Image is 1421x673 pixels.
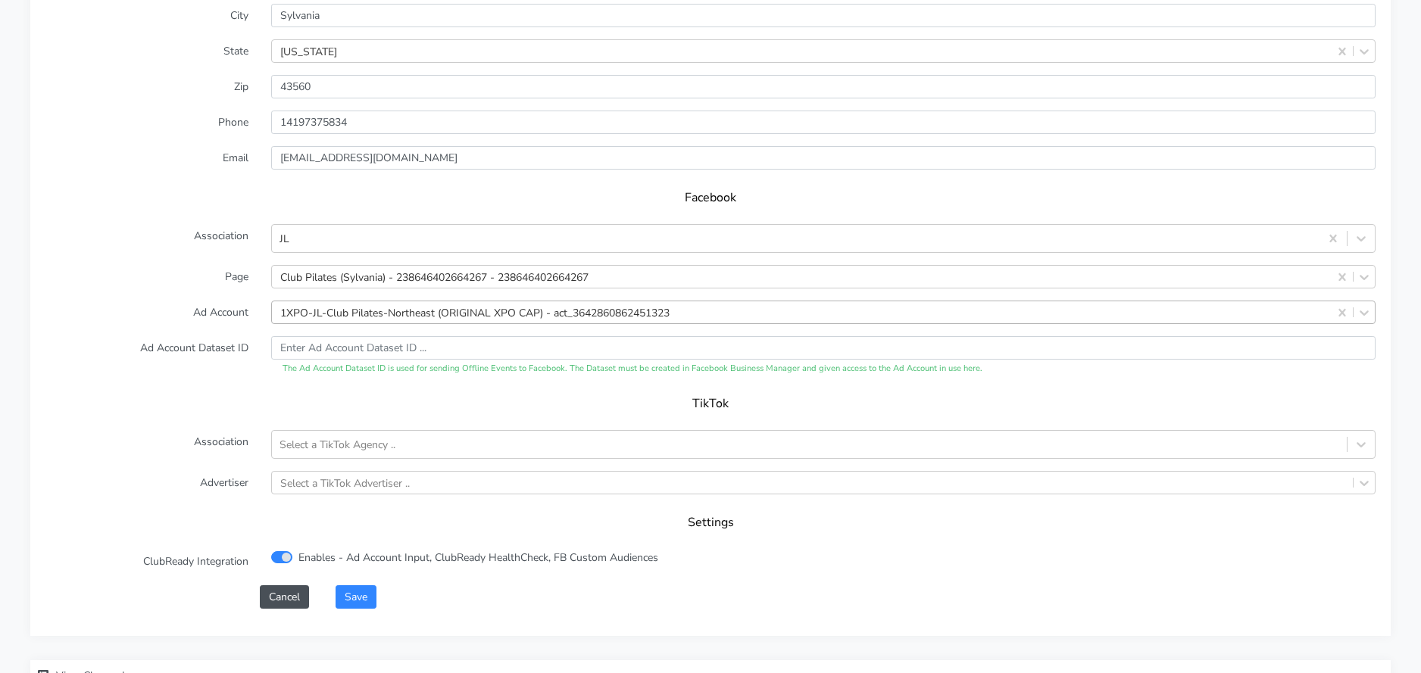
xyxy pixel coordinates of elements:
[61,516,1360,530] h5: Settings
[34,301,260,324] label: Ad Account
[34,550,260,573] label: ClubReady Integration
[34,471,260,494] label: Advertiser
[34,265,260,288] label: Page
[271,146,1376,170] input: Enter Email ...
[34,224,260,253] label: Association
[271,336,1376,360] input: Enter Ad Account Dataset ID ...
[271,75,1376,98] input: Enter Zip ..
[34,75,260,98] label: Zip
[34,336,260,375] label: Ad Account Dataset ID
[280,269,589,285] div: Club Pilates (Sylvania) - 238646402664267 - 238646402664267
[260,585,309,609] button: Cancel
[34,111,260,134] label: Phone
[34,146,260,170] label: Email
[280,304,670,320] div: 1XPO-JL-Club Pilates-Northeast (ORIGINAL XPO CAP) - act_3642860862451323
[280,437,395,453] div: Select a TikTok Agency ..
[34,39,260,63] label: State
[280,475,410,491] div: Select a TikTok Advertiser ..
[34,4,260,27] label: City
[34,430,260,459] label: Association
[271,4,1376,27] input: Enter the City ..
[271,111,1376,134] input: Enter phone ...
[280,231,289,247] div: JL
[61,397,1360,411] h5: TikTok
[298,550,658,566] label: Enables - Ad Account Input, ClubReady HealthCheck, FB Custom Audiences
[271,363,1376,375] div: The Ad Account Dataset ID is used for sending Offline Events to Facebook. The Dataset must be cre...
[280,43,337,59] div: [US_STATE]
[336,585,376,609] button: Save
[61,191,1360,205] h5: Facebook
